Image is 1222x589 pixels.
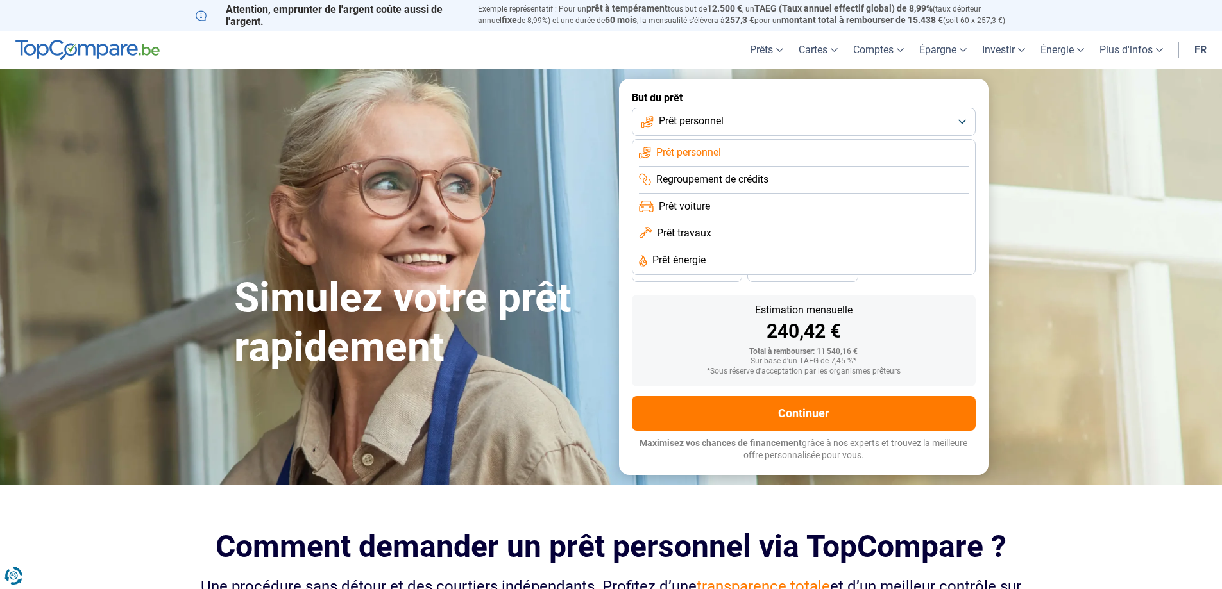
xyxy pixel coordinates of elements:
span: 60 mois [605,15,637,25]
button: Prêt personnel [632,108,976,136]
span: 30 mois [673,269,701,276]
img: TopCompare [15,40,160,60]
span: TAEG (Taux annuel effectif global) de 8,99% [754,3,933,13]
a: Investir [974,31,1033,69]
p: Attention, emprunter de l'argent coûte aussi de l'argent. [196,3,462,28]
a: Prêts [742,31,791,69]
span: 24 mois [788,269,817,276]
span: Prêt énergie [652,253,706,267]
span: Regroupement de crédits [656,172,768,187]
span: Prêt personnel [659,114,724,128]
a: fr [1187,31,1214,69]
span: prêt à tempérament [586,3,668,13]
span: fixe [502,15,517,25]
div: Sur base d'un TAEG de 7,45 %* [642,357,965,366]
div: Estimation mensuelle [642,305,965,315]
h2: Comment demander un prêt personnel via TopCompare ? [196,529,1027,564]
a: Énergie [1033,31,1092,69]
div: *Sous réserve d'acceptation par les organismes prêteurs [642,367,965,376]
div: Total à rembourser: 11 540,16 € [642,347,965,356]
div: 240,42 € [642,322,965,341]
span: 257,3 € [725,15,754,25]
h1: Simulez votre prêt rapidement [234,274,604,372]
span: Maximisez vos chances de financement [640,438,802,448]
span: Prêt personnel [656,145,721,160]
p: grâce à nos experts et trouvez la meilleure offre personnalisée pour vous. [632,437,976,462]
p: Exemple représentatif : Pour un tous but de , un (taux débiteur annuel de 8,99%) et une durée de ... [478,3,1027,26]
span: Prêt voiture [659,199,710,213]
label: But du prêt [632,92,976,104]
span: 12.500 € [707,3,742,13]
a: Plus d'infos [1092,31,1171,69]
a: Épargne [912,31,974,69]
a: Cartes [791,31,845,69]
span: montant total à rembourser de 15.438 € [781,15,943,25]
a: Comptes [845,31,912,69]
span: Prêt travaux [657,226,711,240]
button: Continuer [632,396,976,431]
